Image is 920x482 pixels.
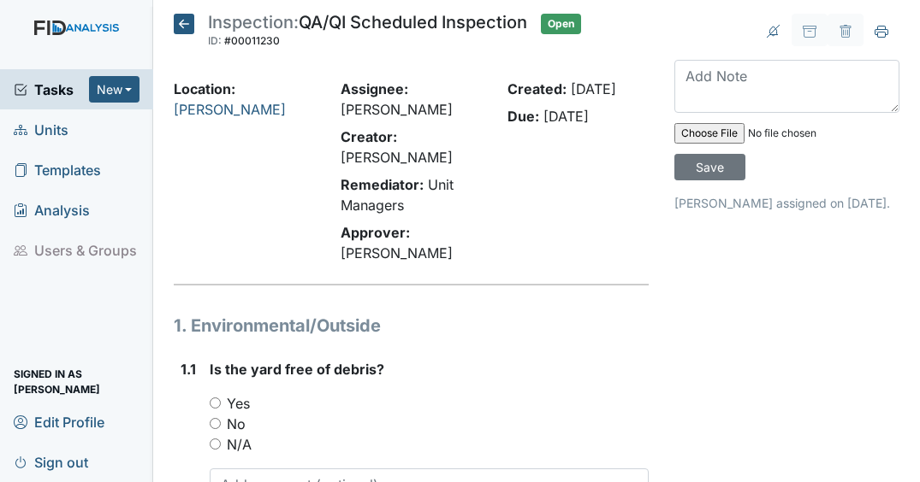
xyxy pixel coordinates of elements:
[341,244,453,262] span: [PERSON_NAME]
[341,224,410,241] strong: Approver:
[14,449,88,475] span: Sign out
[341,176,424,193] strong: Remediator:
[14,79,89,100] a: Tasks
[89,76,140,103] button: New
[224,34,280,47] span: #00011230
[571,80,616,97] span: [DATE]
[507,80,567,97] strong: Created:
[210,438,221,450] input: N/A
[14,368,139,395] span: Signed in as [PERSON_NAME]
[674,194,899,212] p: [PERSON_NAME] assigned on [DATE].
[208,34,222,47] span: ID:
[181,359,196,379] label: 1.1
[543,108,589,125] span: [DATE]
[507,108,539,125] strong: Due:
[14,409,104,435] span: Edit Profile
[341,149,453,166] span: [PERSON_NAME]
[227,414,246,434] label: No
[14,156,101,183] span: Templates
[14,197,90,223] span: Analysis
[174,313,649,338] h1: 1. Environmental/Outside
[208,14,527,51] div: QA/QI Scheduled Inspection
[208,12,299,32] span: Inspection:
[210,418,221,429] input: No
[541,14,581,34] span: Open
[210,397,221,409] input: Yes
[14,116,68,143] span: Units
[341,128,397,145] strong: Creator:
[174,101,286,118] a: [PERSON_NAME]
[227,393,250,414] label: Yes
[174,80,235,97] strong: Location:
[341,101,453,118] span: [PERSON_NAME]
[227,434,252,455] label: N/A
[674,154,745,180] input: Save
[210,361,384,378] span: Is the yard free of debris?
[341,80,408,97] strong: Assignee:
